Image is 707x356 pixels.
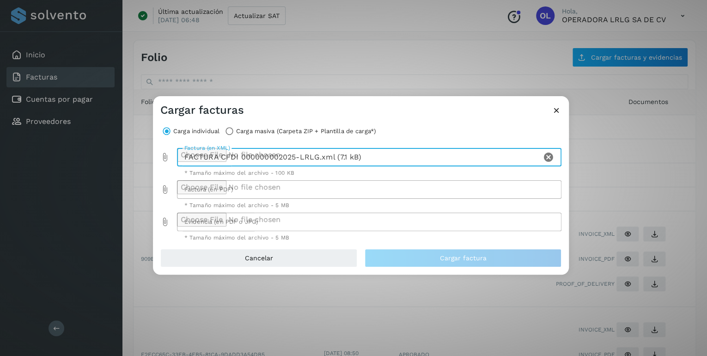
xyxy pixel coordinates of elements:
[160,217,170,227] i: Evidencia (en PDF o JPG) prepended action
[160,249,357,267] button: Cancelar
[173,125,219,138] label: Carga individual
[177,148,542,166] div: FACTURA CFDI 000000002025-LRLG.xml (7.1 kB)
[365,249,561,267] button: Cargar factura
[160,153,170,162] i: Factura (en XML) prepended action
[184,170,555,176] div: * Tamaño máximo del archivo - 100 KB
[160,185,170,194] i: Factura (en PDF) prepended action
[184,235,555,240] div: * Tamaño máximo del archivo - 5 MB
[245,255,273,261] span: Cancelar
[236,125,376,138] label: Carga masiva (Carpeta ZIP + Plantilla de carga*)
[184,203,555,208] div: * Tamaño máximo del archivo - 5 MB
[440,255,487,261] span: Cargar factura
[160,104,244,117] h3: Cargar facturas
[543,152,554,163] i: Clear Factura (en XML)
